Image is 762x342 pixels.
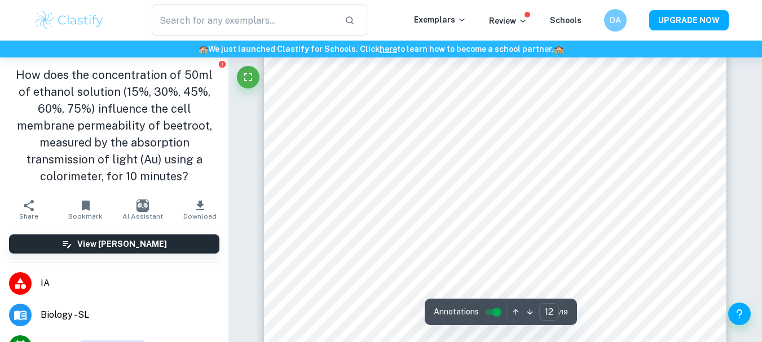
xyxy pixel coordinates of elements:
button: Bookmark [57,194,114,225]
button: Help and Feedback [728,303,751,325]
span: 🏫 [554,45,563,54]
span: Share [19,212,38,220]
span: / 19 [559,307,568,317]
a: here [380,45,397,54]
span: Biology - SL [41,308,219,322]
a: Schools [550,16,582,25]
span: Download [183,212,217,220]
button: Report issue [218,60,226,68]
p: Review [489,15,527,27]
img: AI Assistant [136,199,149,212]
button: View [PERSON_NAME] [9,234,219,254]
h6: View [PERSON_NAME] [77,238,167,250]
span: AI Assistant [122,212,163,220]
button: Download [171,194,228,225]
span: IA [41,277,219,290]
img: Clastify logo [34,9,105,32]
button: UPGRADE NOW [649,10,729,30]
button: OA [604,9,627,32]
span: Annotations [434,306,479,318]
p: Exemplars [414,14,466,26]
h6: OA [609,14,622,26]
button: Fullscreen [237,66,259,88]
h6: We just launched Clastify for Schools. Click to learn how to become a school partner. [2,43,760,55]
span: Bookmark [68,212,103,220]
h1: How does the concentration of 50ml of ethanol solution (15%, 30%, 45%, 60%, 75%) influence the ce... [9,66,219,185]
button: AI Assistant [114,194,171,225]
span: 🏫 [199,45,208,54]
input: Search for any exemplars... [152,5,336,36]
